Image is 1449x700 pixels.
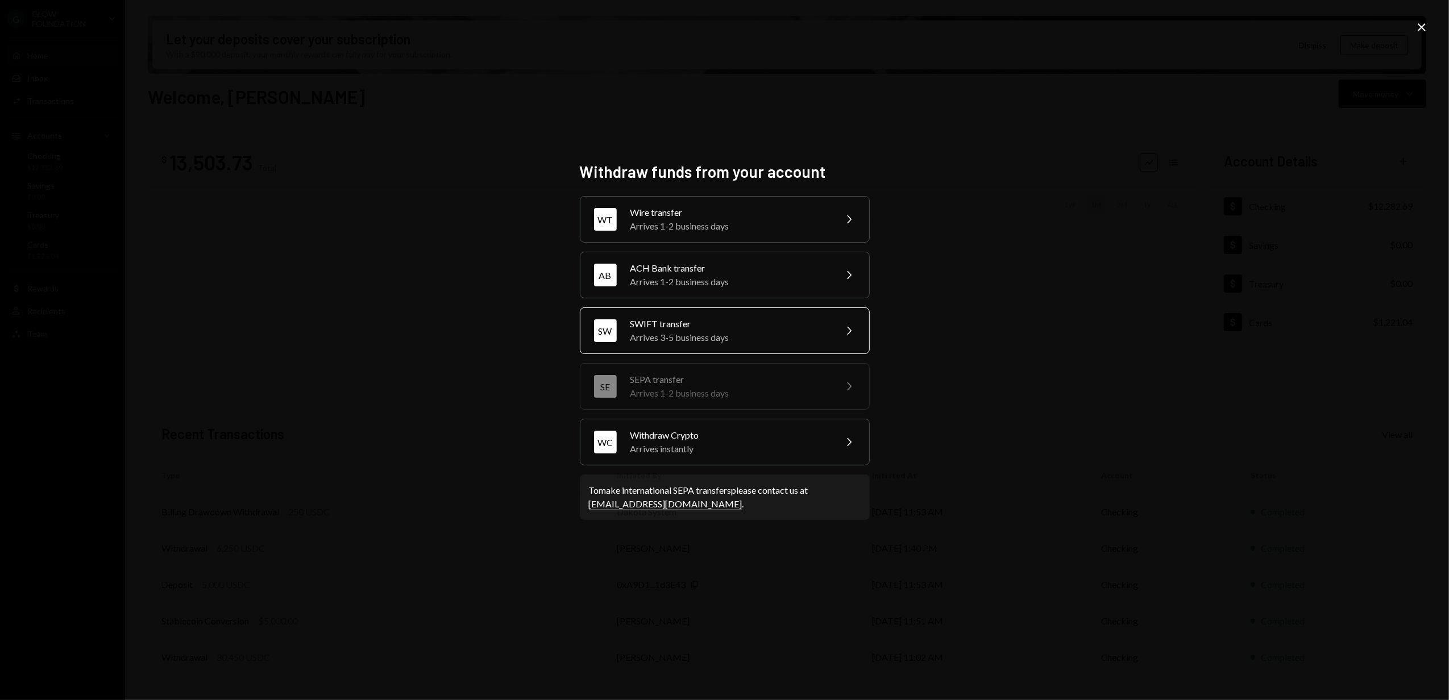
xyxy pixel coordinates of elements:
[630,206,828,219] div: Wire transfer
[630,331,828,344] div: Arrives 3-5 business days
[594,319,617,342] div: SW
[594,375,617,398] div: SE
[630,442,828,456] div: Arrives instantly
[630,386,828,400] div: Arrives 1-2 business days
[630,428,828,442] div: Withdraw Crypto
[630,275,828,289] div: Arrives 1-2 business days
[580,363,870,410] button: SESEPA transferArrives 1-2 business days
[580,252,870,298] button: ABACH Bank transferArrives 1-2 business days
[580,161,870,183] h2: Withdraw funds from your account
[630,219,828,233] div: Arrives 1-2 business days
[630,261,828,275] div: ACH Bank transfer
[594,264,617,286] div: AB
[594,431,617,453] div: WC
[589,484,861,511] div: To make international SEPA transfers please contact us at .
[589,498,742,510] a: [EMAIL_ADDRESS][DOMAIN_NAME]
[580,419,870,465] button: WCWithdraw CryptoArrives instantly
[580,196,870,243] button: WTWire transferArrives 1-2 business days
[594,208,617,231] div: WT
[630,373,828,386] div: SEPA transfer
[580,307,870,354] button: SWSWIFT transferArrives 3-5 business days
[630,317,828,331] div: SWIFT transfer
